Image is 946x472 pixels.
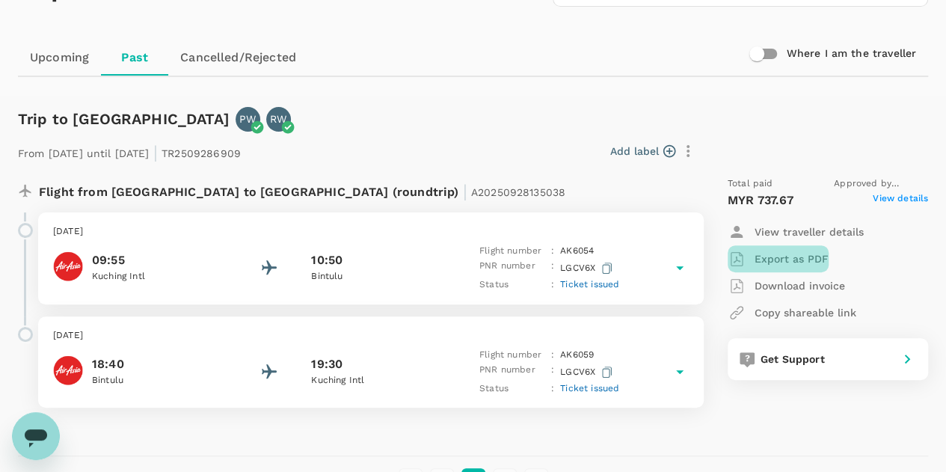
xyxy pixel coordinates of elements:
[755,305,856,320] p: Copy shareable link
[560,279,619,289] span: Ticket issued
[551,363,554,381] p: :
[728,299,856,326] button: Copy shareable link
[755,278,845,293] p: Download invoice
[479,278,545,292] p: Status
[18,107,230,131] h6: Trip to [GEOGRAPHIC_DATA]
[53,355,83,385] img: AirAsia
[92,355,227,373] p: 18:40
[728,218,864,245] button: View traveller details
[39,177,565,203] p: Flight from [GEOGRAPHIC_DATA] to [GEOGRAPHIC_DATA] (roundtrip)
[462,181,467,202] span: |
[53,224,689,239] p: [DATE]
[92,269,227,284] p: Kuching Intl
[560,363,615,381] p: LGCV6X
[834,177,928,191] span: Approved by
[311,269,446,284] p: Bintulu
[311,355,343,373] p: 19:30
[53,251,83,281] img: AirAsia
[479,244,545,259] p: Flight number
[551,244,554,259] p: :
[479,363,545,381] p: PNR number
[101,40,168,76] a: Past
[168,40,308,76] a: Cancelled/Rejected
[92,251,227,269] p: 09:55
[551,348,554,363] p: :
[560,259,615,278] p: LGCV6X
[311,373,446,388] p: Kuching Intl
[560,244,594,259] p: AK 6054
[18,40,101,76] a: Upcoming
[761,353,825,365] span: Get Support
[728,245,829,272] button: Export as PDF
[551,278,554,292] p: :
[479,348,545,363] p: Flight number
[270,111,286,126] p: RW
[786,46,916,62] h6: Where I am the traveller
[471,186,565,198] span: A20250928135038
[728,177,773,191] span: Total paid
[728,191,794,209] p: MYR 737.67
[873,191,928,209] span: View details
[92,373,227,388] p: Bintulu
[153,142,158,163] span: |
[479,259,545,278] p: PNR number
[560,383,619,393] span: Ticket issued
[551,259,554,278] p: :
[728,272,845,299] button: Download invoice
[551,381,554,396] p: :
[755,251,829,266] p: Export as PDF
[479,381,545,396] p: Status
[18,138,241,165] p: From [DATE] until [DATE] TR2509286909
[239,111,256,126] p: PW
[560,348,594,363] p: AK 6059
[53,328,689,343] p: [DATE]
[610,144,675,159] button: Add label
[755,224,864,239] p: View traveller details
[12,412,60,460] iframe: Button to launch messaging window
[311,251,343,269] p: 10:50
